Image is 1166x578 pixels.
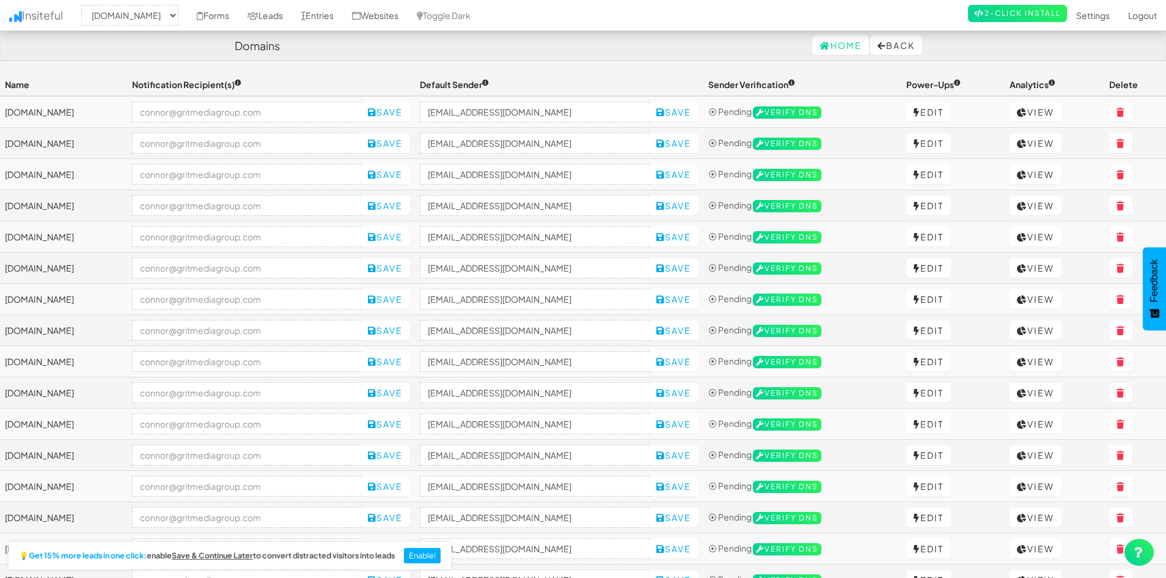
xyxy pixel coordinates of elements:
button: Save [649,320,698,340]
button: Save [649,508,698,527]
span: ⦿ Pending [708,387,752,398]
a: Edit [906,508,951,527]
button: Save [649,476,698,496]
input: hi@example.com [420,164,650,185]
button: Save [361,165,410,184]
span: ⦿ Pending [708,168,752,179]
span: Verify DNS [753,294,821,306]
span: Verify DNS [753,356,821,368]
input: hi@example.com [420,320,650,341]
span: Verify DNS [753,418,821,431]
input: connor@gritmediagroup.com [132,133,362,154]
span: ⦿ Pending [708,480,752,491]
span: Notification Recipient(s) [132,79,241,90]
span: ⦿ Pending [708,418,752,429]
input: connor@gritmediagroup.com [132,413,362,434]
a: View [1010,289,1061,309]
u: Save & Continue Later [172,550,253,560]
span: ⦿ Pending [708,511,752,522]
button: Back [870,35,922,55]
button: Save [649,258,698,278]
a: Verify DNS [753,418,821,429]
input: hi@example.com [420,445,650,465]
input: connor@gritmediagroup.com [132,320,362,341]
span: Analytics [1010,79,1055,90]
a: Edit [906,414,951,434]
button: Save [361,508,410,527]
button: Save [361,383,410,402]
span: Verify DNS [753,387,821,399]
button: Save [361,445,410,465]
a: Verify DNS [753,387,821,398]
a: Edit [906,102,951,122]
span: Verify DNS [753,543,821,555]
button: Save [361,258,410,278]
button: Save [649,196,698,215]
a: Edit [906,258,951,278]
a: View [1010,445,1061,465]
span: Power-Ups [906,79,961,90]
button: Save [649,102,698,122]
button: Feedback - Show survey [1143,247,1166,330]
input: connor@gritmediagroup.com [132,258,362,278]
input: hi@example.com [420,258,650,278]
a: Save & Continue Later [172,552,253,560]
a: View [1010,320,1061,340]
input: connor@gritmediagroup.com [132,226,362,247]
a: 2-Click Install [968,5,1067,22]
input: hi@example.com [420,102,650,122]
input: connor@gritmediagroup.com [132,351,362,372]
span: Verify DNS [753,200,821,212]
input: hi@example.com [420,133,650,154]
a: Edit [906,320,951,340]
a: View [1010,227,1061,246]
span: Verify DNS [753,262,821,275]
span: Verify DNS [753,450,821,462]
a: View [1010,165,1061,184]
button: Save [361,196,410,215]
a: Edit [906,289,951,309]
span: Verify DNS [753,325,821,337]
span: Feedback [1149,259,1160,302]
a: Verify DNS [753,543,821,554]
input: connor@gritmediagroup.com [132,102,362,122]
input: connor@gritmediagroup.com [132,289,362,309]
input: hi@example.com [420,289,650,309]
a: View [1010,258,1061,278]
a: Verify DNS [753,137,821,148]
span: Verify DNS [753,169,821,181]
a: View [1010,102,1061,122]
span: Default Sender [420,79,489,90]
input: connor@gritmediagroup.com [132,445,362,465]
a: View [1010,508,1061,527]
a: Verify DNS [753,231,821,242]
span: ⦿ Pending [708,449,752,460]
h2: 💡 enable to convert distracted visitors into leads [19,552,395,560]
a: Edit [906,445,951,465]
a: View [1010,383,1061,402]
a: Home [812,35,869,55]
a: Verify DNS [753,199,821,210]
span: Verify DNS [753,481,821,493]
button: Save [361,320,410,340]
span: ⦿ Pending [708,106,752,117]
span: Verify DNS [753,512,821,524]
a: Edit [906,352,951,371]
a: View [1010,196,1061,215]
button: Save [649,289,698,309]
a: Edit [906,476,951,496]
span: ⦿ Pending [708,324,752,335]
a: Verify DNS [753,293,821,304]
button: Save [649,227,698,246]
button: Save [361,102,410,122]
input: connor@gritmediagroup.com [132,382,362,403]
button: Save [361,289,410,309]
img: icon.png [9,11,22,22]
span: ⦿ Pending [708,262,752,273]
span: Verify DNS [753,106,821,119]
h4: Domains [235,40,280,52]
input: connor@gritmediagroup.com [132,164,362,185]
a: Verify DNS [753,511,821,522]
button: Save [649,414,698,434]
a: Verify DNS [753,449,821,460]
